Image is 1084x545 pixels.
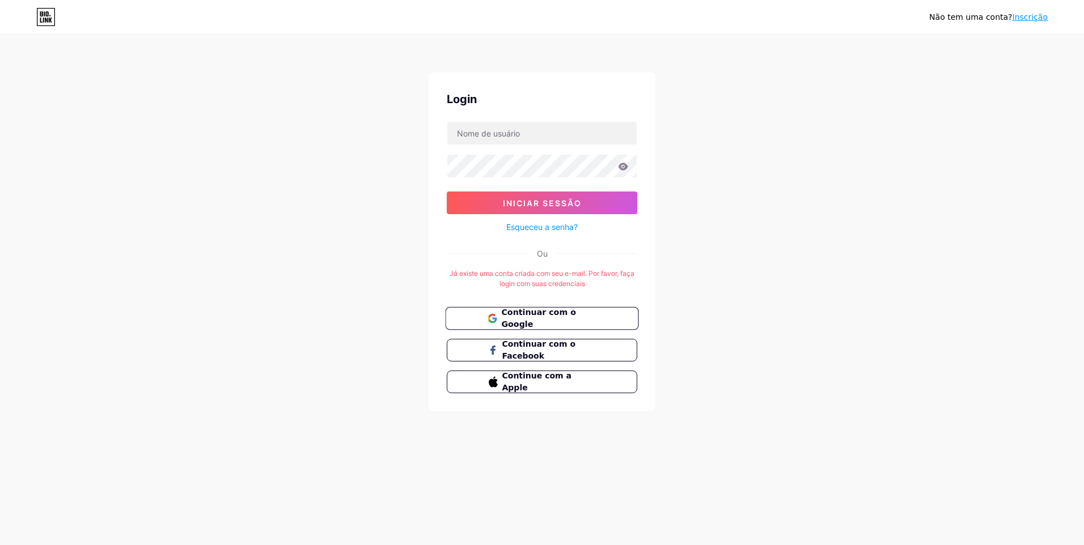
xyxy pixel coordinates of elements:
button: Continuar com o Facebook [447,339,637,361]
span: Continuar com o Google [501,306,596,331]
span: Continuar com o Facebook [502,338,596,362]
button: Iniciar sessão [447,191,637,214]
div: Não tem uma conta? [929,11,1048,23]
a: Esqueceu a senha? [506,221,578,233]
div: Login [447,91,637,108]
input: Nome de usuário [447,122,637,144]
span: Continue com a Apple [502,370,596,394]
button: Continuar com o Google [445,307,638,330]
a: Continuar com o Google [447,307,637,330]
a: Inscrição [1013,12,1048,22]
div: Ou [537,248,548,259]
span: Iniciar sessão [503,198,582,208]
div: Já existe uma conta criada com seu e-mail. Por favor, faça login com suas credenciais [447,269,637,289]
button: Continue com a Apple [447,371,637,393]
